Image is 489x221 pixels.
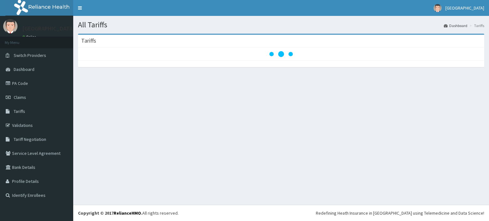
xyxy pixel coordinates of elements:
[268,41,294,67] svg: audio-loading
[3,19,18,33] img: User Image
[434,4,442,12] img: User Image
[468,23,484,28] li: Tariffs
[444,23,467,28] a: Dashboard
[78,21,484,29] h1: All Tariffs
[14,66,34,72] span: Dashboard
[14,136,46,142] span: Tariff Negotiation
[445,5,484,11] span: [GEOGRAPHIC_DATA]
[22,26,75,31] p: [GEOGRAPHIC_DATA]
[14,108,25,114] span: Tariffs
[114,210,141,216] a: RelianceHMO
[14,94,26,100] span: Claims
[14,52,46,58] span: Switch Providers
[22,35,38,39] a: Online
[316,210,484,216] div: Redefining Heath Insurance in [GEOGRAPHIC_DATA] using Telemedicine and Data Science!
[81,38,96,44] h3: Tariffs
[73,205,489,221] footer: All rights reserved.
[78,210,142,216] strong: Copyright © 2017 .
